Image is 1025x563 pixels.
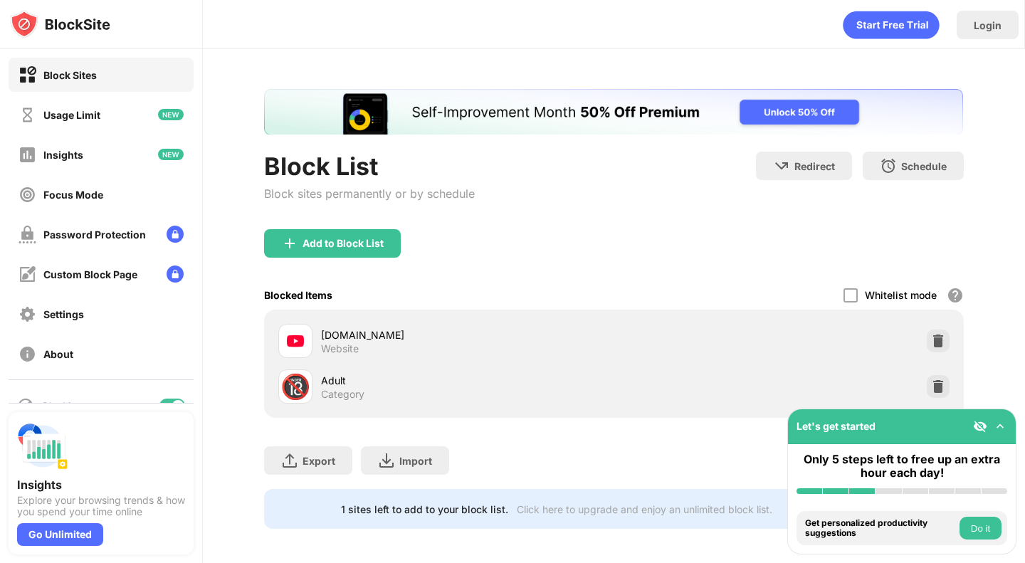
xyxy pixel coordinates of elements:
div: Whitelist mode [865,289,937,301]
div: Adult [321,373,614,388]
img: focus-off.svg [19,186,36,204]
div: Block Sites [43,69,97,81]
div: Custom Block Page [43,268,137,280]
div: Login [974,19,1002,31]
img: customize-block-page-off.svg [19,265,36,283]
img: about-off.svg [19,345,36,363]
img: insights-off.svg [19,146,36,164]
img: push-insights.svg [17,421,68,472]
div: Import [399,455,432,467]
div: Only 5 steps left to free up an extra hour each day! [797,453,1007,480]
div: Export [303,455,335,467]
img: eye-not-visible.svg [973,419,987,433]
div: Schedule [901,160,947,172]
div: Settings [43,308,84,320]
div: Insights [17,478,185,492]
div: Category [321,388,364,401]
div: Password Protection [43,228,146,241]
img: settings-off.svg [19,305,36,323]
div: About [43,348,73,360]
img: password-protection-off.svg [19,226,36,243]
div: animation [843,11,940,39]
div: Focus Mode [43,189,103,201]
div: Let's get started [797,420,876,432]
div: Usage Limit [43,109,100,121]
img: new-icon.svg [158,109,184,120]
div: 1 sites left to add to your block list. [341,503,508,515]
div: Redirect [794,160,835,172]
iframe: Banner [264,89,963,135]
img: omni-setup-toggle.svg [993,419,1007,433]
img: logo-blocksite.svg [10,10,110,38]
div: Go Unlimited [17,523,103,546]
img: block-on.svg [19,66,36,84]
img: lock-menu.svg [167,226,184,243]
div: [DOMAIN_NAME] [321,327,614,342]
img: lock-menu.svg [167,265,184,283]
div: Block List [264,152,475,181]
div: Get personalized productivity suggestions [805,518,956,539]
div: Explore your browsing trends & how you spend your time online [17,495,185,517]
div: Insights [43,149,83,161]
div: Blocked Items [264,289,332,301]
div: Block sites permanently or by schedule [264,186,475,201]
div: Click here to upgrade and enjoy an unlimited block list. [517,503,772,515]
div: 🔞 [280,372,310,401]
div: Blocking [43,400,83,412]
img: new-icon.svg [158,149,184,160]
div: Add to Block List [303,238,384,249]
div: Website [321,342,359,355]
img: time-usage-off.svg [19,106,36,124]
button: Do it [960,517,1002,540]
img: blocking-icon.svg [17,397,34,414]
img: favicons [287,332,304,349]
